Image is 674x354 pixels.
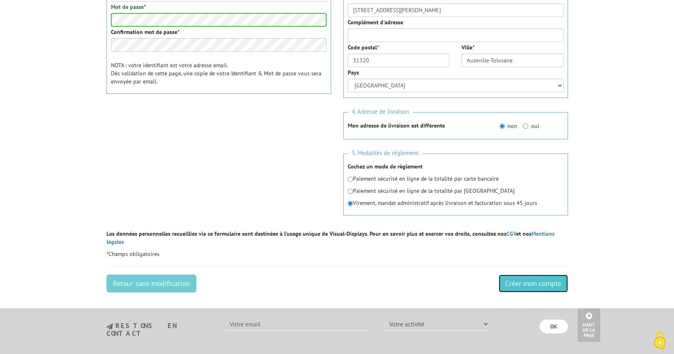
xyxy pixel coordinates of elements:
label: Mot de passe [111,3,146,11]
span: 5. Modalités de règlement [348,148,423,159]
a: Mentions légales [106,230,555,245]
label: Complément d'adresse [348,18,403,26]
input: OK [540,320,568,333]
p: Virement, mandat administratif après livraison et facturation sous 45 jours [348,199,563,207]
span: 4. Adresse de livraison [348,107,413,117]
label: Pays [348,68,359,77]
button: Cookies (fenêtre modale) [646,327,674,354]
strong: Les données personnelles recueillies via ce formulaire sont destinées à l’usage unique de Visual-... [106,230,555,245]
label: Ville [461,43,474,51]
p: Paiement sécurisé en ligne de la totalité par carte bancaire [348,175,563,183]
strong: Cochez un mode de règlement [348,163,423,170]
h3: restons en contact [106,322,213,337]
input: non [500,124,505,129]
label: non [500,122,517,130]
a: Haut de la page [578,309,600,342]
p: Paiement sécurisé en ligne de la totalité par [GEOGRAPHIC_DATA] [348,187,563,195]
input: Votre email [225,317,370,331]
a: CGV [506,230,516,237]
label: oui [523,122,539,130]
a: Retour sans modification [106,275,196,292]
label: Confirmation mot de passe [111,28,179,36]
iframe: reCAPTCHA [106,108,230,140]
p: Champs obligatoires [106,250,568,258]
input: oui [523,124,528,129]
input: Créer mon compte [499,275,568,292]
img: newsletter.jpg [106,323,113,330]
label: Code postal [348,43,379,51]
img: Cookies (fenêtre modale) [650,331,670,351]
p: NOTA : votre identifiant est votre adresse email. Dès validation de cette page, une copie de votr... [111,61,327,85]
strong: Mon adresse de livraison est différente [348,122,445,129]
